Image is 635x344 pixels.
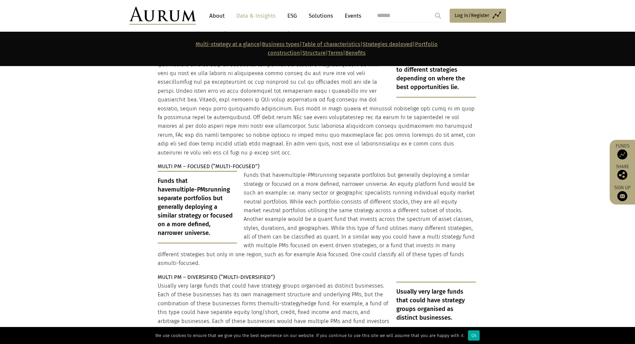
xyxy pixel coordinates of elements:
[163,260,198,266] span: multi-focused
[341,10,361,22] a: Events
[613,143,632,159] a: Funds
[328,50,343,56] a: Terms
[196,41,260,47] a: Multi-strategy at a glance
[158,163,259,169] span: MULTI PM – FOCUSED (“MULTI-FOCUSED”)
[613,185,632,201] a: Sign up
[345,50,366,56] a: Benefits
[396,282,476,328] p: Usually very large funds that could have strategy groups organised as distinct businesses.
[613,164,632,180] div: Share
[158,274,275,280] span: MULTI PM – DIVERSIFIED (“MULTI-DIVERSIFIED”)
[171,186,208,193] span: multiple-PMs
[233,10,279,22] a: Data & Insights
[129,7,196,25] img: Aurum
[196,41,438,56] strong: | | | | | |
[450,9,506,23] a: Log in/Register
[266,300,301,307] span: multi-strategy
[206,10,228,22] a: About
[431,9,445,22] input: Submit
[343,50,345,56] strong: |
[158,171,237,243] p: Funds that have running separate portfolios but generally deploying a similar strategy or focused...
[363,41,413,47] a: Strategies deployed
[284,10,300,22] a: ESG
[617,170,627,180] img: Share this post
[617,149,627,159] img: Access Funds
[158,34,476,157] p: Funds with just one or at most a handful of PMs that dynamically allocate capital to different st...
[158,171,476,268] p: Funds that have running separate portfolios but generally deploying a similar strategy or focused...
[305,10,336,22] a: Solutions
[262,41,300,47] a: Business types
[468,330,480,341] div: Ok
[617,191,627,201] img: Sign up to our newsletter
[284,172,318,178] span: multiple-PMs
[302,50,326,56] a: Structure
[455,11,489,19] span: Log in/Register
[302,41,360,47] a: Table of characteristics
